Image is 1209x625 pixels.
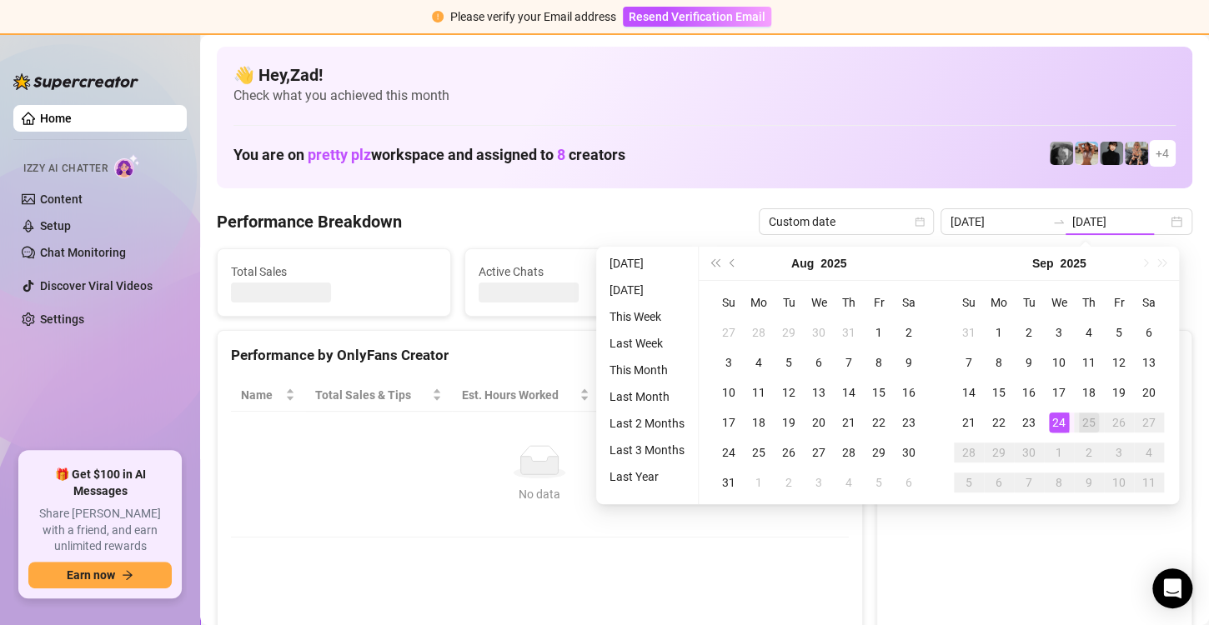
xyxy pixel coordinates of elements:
a: Chat Monitoring [40,246,126,259]
span: Active Chats [479,262,685,281]
th: Chat Conversion [711,379,849,412]
span: Check what you achieved this month [233,87,1176,105]
span: 🎁 Get $100 in AI Messages [28,467,172,499]
div: Sales by OnlyFans Creator [890,344,1178,367]
th: Sales / Hour [599,379,711,412]
span: Custom date [769,209,924,234]
span: Izzy AI Chatter [23,161,108,177]
span: pretty plz [308,146,371,163]
a: Discover Viral Videos [40,279,153,292]
h4: Performance Breakdown [217,210,402,233]
h4: 👋 Hey, Zad ! [233,63,1176,87]
button: Resend Verification Email [623,7,771,27]
input: Start date [951,212,1046,231]
span: exclamation-circle [432,11,444,22]
div: Open Intercom Messenger [1152,568,1192,608]
img: Camille [1100,142,1123,165]
span: to [1052,215,1066,228]
img: Amber [1050,142,1073,165]
a: Home [40,112,72,125]
img: logo-BBDzfeDw.svg [13,73,138,90]
span: Resend Verification Email [629,10,765,23]
div: No data [248,485,832,503]
button: Earn nowarrow-right [28,562,172,588]
span: arrow-right [122,569,133,581]
span: Messages Sent [725,262,931,281]
img: Amber [1075,142,1098,165]
span: Earn now [67,568,115,582]
span: Share [PERSON_NAME] with a friend, and earn unlimited rewards [28,506,172,555]
th: Name [231,379,305,412]
h1: You are on workspace and assigned to creators [233,146,625,164]
img: AI Chatter [114,154,140,178]
span: swap-right [1052,215,1066,228]
span: + 4 [1156,144,1169,162]
div: Please verify your Email address [450,7,616,26]
span: 8 [557,146,565,163]
span: Total Sales & Tips [315,386,429,404]
span: Name [241,386,282,404]
div: Performance by OnlyFans Creator [231,344,849,367]
a: Content [40,192,83,206]
a: Setup [40,219,71,232]
span: calendar [915,217,925,227]
div: Est. Hours Worked [462,386,576,404]
a: Settings [40,312,84,326]
th: Total Sales & Tips [305,379,452,412]
input: End date [1072,212,1167,231]
img: Violet [1125,142,1148,165]
span: Chat Conversion [721,386,825,404]
span: Total Sales [231,262,437,281]
span: Sales / Hour [610,386,688,404]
